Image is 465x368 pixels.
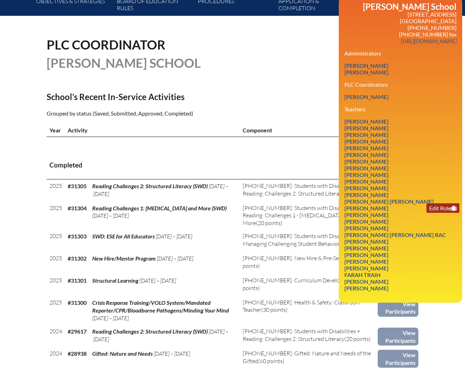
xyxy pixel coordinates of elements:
a: [PERSON_NAME] [342,250,391,259]
td: 2025 [47,230,65,252]
span: [DATE] – [DATE] [92,212,129,219]
td: (30 points) [240,252,378,274]
h2: School’s Recent In-Service Activities [47,92,294,102]
a: [PERSON_NAME] [342,117,391,126]
a: [PERSON_NAME] [342,277,391,286]
p: [STREET_ADDRESS] [GEOGRAPHIC_DATA] [PHONE_NUMBER] [PHONE_NUMBER] fax [344,11,457,44]
td: (20 points) [240,202,378,230]
a: View Participants [378,328,418,346]
a: [PERSON_NAME] [342,190,391,199]
td: 2025 [47,252,65,274]
h3: Teachers [344,106,457,112]
a: [URL][DOMAIN_NAME] [398,36,459,46]
span: [PHONE_NUMBER]: Students with Disabilities + Reading: Challenges 2: Structured Literacy [243,328,360,342]
b: #31302 [68,255,87,262]
h3: PLC Coordinators [344,81,457,88]
span: [DATE] – [DATE] [157,255,193,262]
a: [PERSON_NAME] [342,130,391,139]
span: Structural Learning [92,277,139,284]
td: 2025 [47,202,65,230]
a: [PERSON_NAME] [PERSON_NAME] [342,197,437,206]
td: (20 points) [240,230,378,252]
td: 2025 [47,274,65,296]
a: [PERSON_NAME] [342,150,391,159]
span: [PHONE_NUMBER]: New Hire & Pre-Service [243,255,350,262]
a: Farah Traih [342,270,383,280]
span: Reading Challenges 1: [MEDICAL_DATA] and More (SWD) [92,205,227,211]
a: [PERSON_NAME] [342,157,391,166]
td: (30 points) [240,296,378,325]
th: Component [240,124,378,137]
a: [PERSON_NAME] [342,177,391,186]
span: Crisis Response Training/VOLO System/Mandated Reporter/CPR/Bloodborne Pathogens/Minding Your Mind [92,299,229,314]
a: [PERSON_NAME] [342,137,391,146]
span: [DATE] – [DATE] [154,350,190,357]
span: [PHONE_NUMBER]: Health & Safety: Classroom Teacher [243,299,360,313]
a: Edit Role [426,203,459,213]
b: #29617 [68,328,87,335]
span: [DATE] – [DATE] [92,183,228,197]
h3: Completed [49,161,416,170]
h3: Administrators [344,50,457,57]
a: [PERSON_NAME] [342,263,391,273]
b: #31305 [68,183,87,189]
a: [PERSON_NAME] [342,163,391,173]
a: [PERSON_NAME] [342,283,391,293]
a: [PERSON_NAME] [342,243,391,253]
a: [PERSON_NAME] [342,67,391,77]
b: #28938 [68,350,87,357]
a: View Participants [378,350,418,368]
a: [PERSON_NAME] [342,210,391,219]
td: 2024 [47,325,65,347]
a: [PERSON_NAME] [342,217,391,226]
a: [PERSON_NAME] [342,123,391,133]
th: Activity [65,124,240,137]
td: (20 points) [240,325,378,347]
span: [PHONE_NUMBER]: Students with Disabilities + Reading: Challenges 2: Structured Literacy [243,182,360,197]
span: Reading Challenges 2: Structured Literacy (SWD) [92,328,208,335]
p: Grouped by status (Saved, Submitted, Approved, Completed) [47,109,294,118]
a: [PERSON_NAME] [342,223,391,233]
b: #31300 [68,299,87,306]
span: [PERSON_NAME] School [47,55,201,71]
span: SWD: ESE for All Educators [92,233,155,239]
b: #31301 [68,277,87,284]
span: PLC Coordinator [47,37,166,52]
a: View Participants [378,299,418,317]
span: [DATE] – [DATE] [156,233,192,240]
a: [PERSON_NAME] [342,257,391,266]
td: 2025 [47,179,65,202]
td: 2025 [47,296,65,325]
span: [DATE] – [DATE] [92,315,129,322]
span: Reading Challenges 2: Structured Literacy (SWD) [92,183,208,189]
th: Year [47,124,65,137]
span: [DATE] – [DATE] [92,328,228,342]
a: [PERSON_NAME] [342,170,391,179]
span: Gifted: Nature and Needs [92,350,153,357]
b: #31303 [68,233,87,239]
span: [PHONE_NUMBER]: Gifted: Nature and Needs of the Gifted [243,350,371,364]
a: [PERSON_NAME] [342,203,391,213]
span: [DATE] – [DATE] [140,277,176,284]
span: [PHONE_NUMBER]: Students with Disabilities: Managing Challenging Student Behaviors [243,232,357,247]
b: #31304 [68,205,87,211]
a: [PERSON_NAME] [342,183,391,193]
span: [PHONE_NUMBER]: Curriculum Development [243,277,356,284]
td: (20 points) [240,179,378,202]
a: [PERSON_NAME] [342,61,391,70]
a: [PERSON_NAME] [342,237,391,246]
td: (60 points) [240,274,378,296]
a: [PERSON_NAME] [PERSON_NAME] Rac [342,230,449,239]
span: New Hire/Mentor Program [92,255,156,262]
span: [PHONE_NUMBER]: Students with Disabilities + Reading: Challenges 1 - [MEDICAL_DATA] and More [243,204,360,226]
a: [PERSON_NAME] [342,92,391,101]
a: [PERSON_NAME] [342,143,391,153]
h2: [PERSON_NAME] School [344,2,457,11]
